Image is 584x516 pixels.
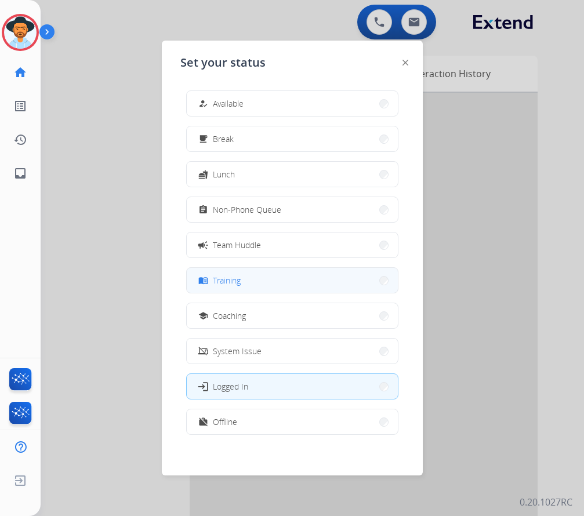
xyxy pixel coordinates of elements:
button: Available [187,91,398,116]
span: Available [213,97,244,110]
span: Training [213,274,241,286]
img: close-button [402,60,408,66]
button: Team Huddle [187,232,398,257]
mat-icon: school [198,311,208,321]
p: 0.20.1027RC [520,495,572,509]
span: Offline [213,416,237,428]
mat-icon: menu_book [198,275,208,285]
button: System Issue [187,339,398,364]
mat-icon: list_alt [13,99,27,113]
span: Lunch [213,168,235,180]
mat-icon: campaign [197,239,208,250]
mat-icon: home [13,66,27,79]
mat-icon: history [13,133,27,147]
mat-icon: free_breakfast [198,134,208,144]
button: Coaching [187,303,398,328]
mat-icon: login [197,380,208,392]
button: Non-Phone Queue [187,197,398,222]
button: Break [187,126,398,151]
mat-icon: fastfood [198,169,208,179]
span: System Issue [213,345,262,357]
mat-icon: inbox [13,166,27,180]
button: Training [187,268,398,293]
button: Logged In [187,374,398,399]
span: Coaching [213,310,246,322]
mat-icon: work_off [198,417,208,427]
mat-icon: phonelink_off [198,346,208,356]
button: Offline [187,409,398,434]
span: Team Huddle [213,239,261,251]
span: Non-Phone Queue [213,204,281,216]
span: Break [213,133,234,145]
mat-icon: how_to_reg [198,99,208,108]
button: Lunch [187,162,398,187]
span: Set your status [180,54,266,71]
span: Logged In [213,380,248,393]
mat-icon: assignment [198,205,208,215]
img: avatar [4,16,37,49]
